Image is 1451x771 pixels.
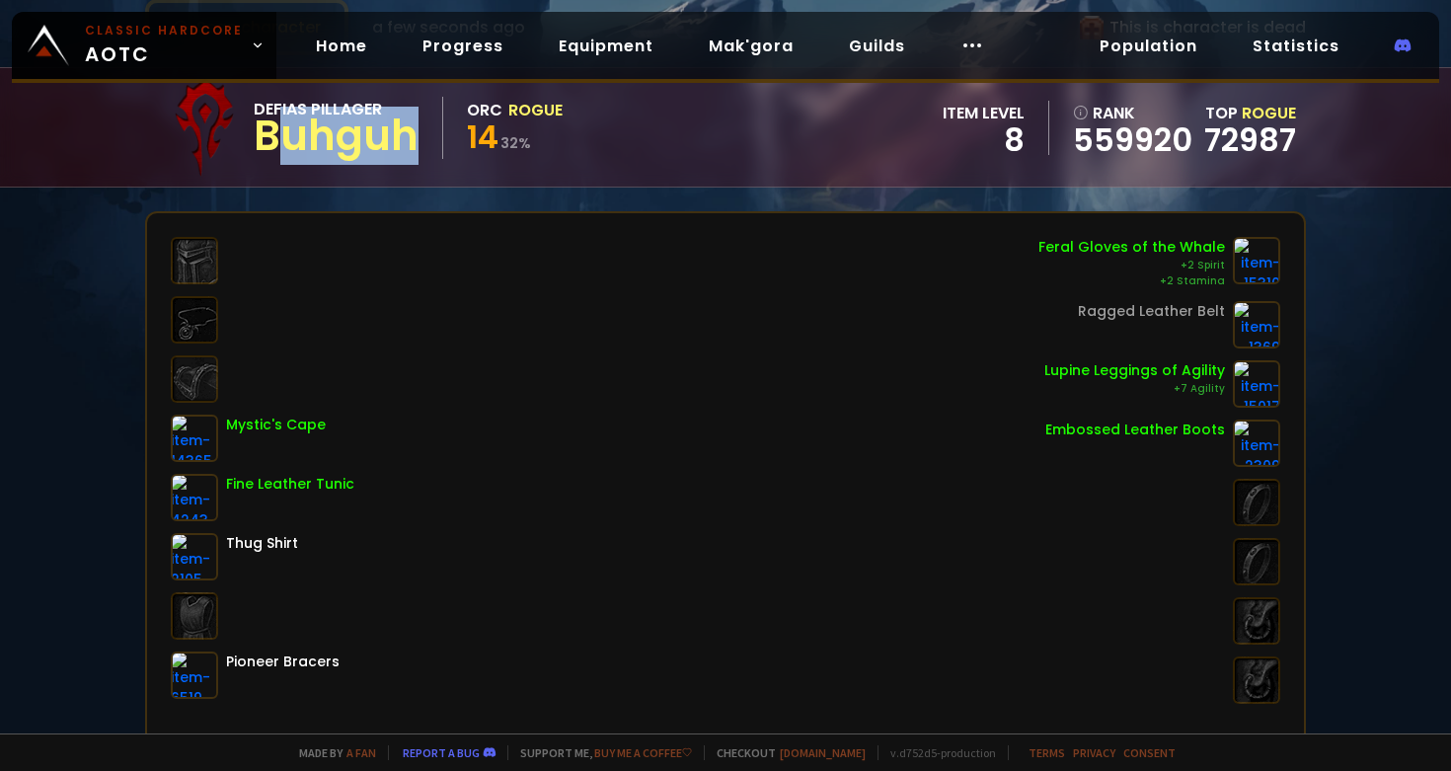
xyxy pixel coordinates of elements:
div: Lupine Leggings of Agility [1044,360,1225,381]
span: v. d752d5 - production [878,745,996,760]
img: item-15017 [1233,360,1280,408]
span: 14 [467,115,498,159]
img: item-2105 [171,533,218,580]
img: item-6519 [171,652,218,699]
a: Consent [1123,745,1176,760]
img: item-4243 [171,474,218,521]
div: Pioneer Bracers [226,652,340,672]
div: item level [943,101,1025,125]
div: Rogue [508,98,563,122]
span: Made by [287,745,376,760]
img: item-1369 [1233,301,1280,348]
div: Thug Shirt [226,533,298,554]
div: +2 Spirit [1038,258,1225,273]
a: Population [1084,26,1213,66]
span: Checkout [704,745,866,760]
a: 72987 [1204,117,1296,162]
div: Defias Pillager [254,97,419,121]
span: Rogue [1242,102,1296,124]
a: a fan [346,745,376,760]
div: 8 [943,125,1025,155]
a: Progress [407,26,519,66]
div: rank [1073,101,1192,125]
small: Classic Hardcore [85,22,243,39]
a: Terms [1029,745,1065,760]
div: Orc [467,98,502,122]
img: item-15310 [1233,237,1280,284]
div: Top [1204,101,1296,125]
a: Home [300,26,383,66]
div: Buhguh [254,121,419,151]
a: 559920 [1073,125,1192,155]
div: Mystic's Cape [226,415,326,435]
a: [DOMAIN_NAME] [780,745,866,760]
a: Report a bug [403,745,480,760]
div: Ragged Leather Belt [1078,301,1225,322]
img: item-2309 [1233,420,1280,467]
a: Buy me a coffee [594,745,692,760]
a: Statistics [1237,26,1355,66]
div: Feral Gloves of the Whale [1038,237,1225,258]
a: Classic HardcoreAOTC [12,12,276,79]
div: Fine Leather Tunic [226,474,354,495]
div: +7 Agility [1044,381,1225,397]
div: Embossed Leather Boots [1045,420,1225,440]
span: Support me, [507,745,692,760]
a: Equipment [543,26,669,66]
div: +2 Stamina [1038,273,1225,289]
a: Guilds [833,26,921,66]
a: Privacy [1073,745,1115,760]
span: AOTC [85,22,243,69]
img: item-14365 [171,415,218,462]
small: 32 % [500,133,531,153]
a: Mak'gora [693,26,809,66]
